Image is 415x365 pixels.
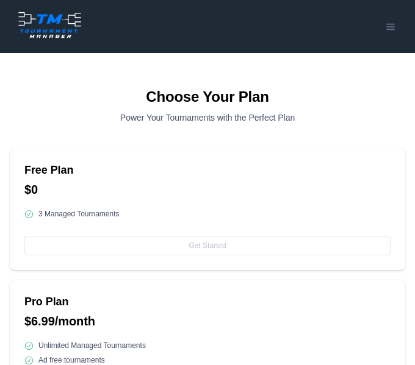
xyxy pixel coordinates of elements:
span: Ad free tournaments [38,355,105,365]
h2: $0 [24,182,391,197]
img: logo.ffa97a18e3bf2c7d.png [15,10,85,40]
span: 3 Managed Tournaments [38,209,120,219]
h2: Pro Plan [24,294,391,309]
span: Unlimited Managed Tournaments [38,341,146,350]
h2: Free Plan [24,163,391,177]
span: Power Your Tournaments with the Perfect Plan [120,112,295,124]
h2: Choose Your Plan [146,87,269,107]
h2: $6.99/month [24,314,391,328]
